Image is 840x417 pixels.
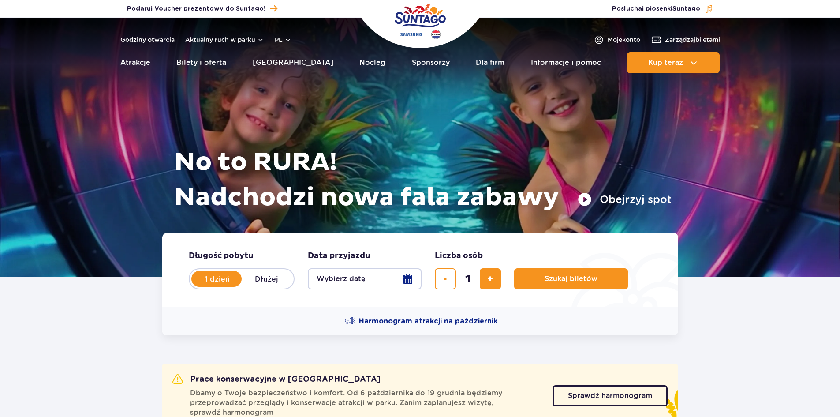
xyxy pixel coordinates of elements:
a: Mojekonto [594,34,640,45]
span: Sprawdź harmonogram [568,392,652,399]
h2: Prace konserwacyjne w [GEOGRAPHIC_DATA] [172,374,381,385]
form: Planowanie wizyty w Park of Poland [162,233,678,307]
span: Liczba osób [435,251,483,261]
a: Podaruj Voucher prezentowy do Suntago! [127,3,277,15]
label: 1 dzień [192,270,243,288]
span: Kup teraz [648,59,683,67]
button: pl [275,35,291,44]
span: Posłuchaj piosenki [612,4,700,13]
a: Bilety i oferta [176,52,226,73]
span: Harmonogram atrakcji na październik [359,316,497,326]
a: Nocleg [359,52,385,73]
a: Sponsorzy [412,52,450,73]
a: Zarządzajbiletami [651,34,720,45]
a: [GEOGRAPHIC_DATA] [253,52,333,73]
a: Harmonogram atrakcji na październik [345,316,497,327]
button: Aktualny ruch w parku [185,36,264,43]
a: Sprawdź harmonogram [553,385,668,406]
button: Wybierz datę [308,268,422,289]
button: usuń bilet [435,268,456,289]
button: dodaj bilet [480,268,501,289]
span: Długość pobytu [189,251,254,261]
button: Kup teraz [627,52,720,73]
a: Dla firm [476,52,504,73]
button: Szukaj biletów [514,268,628,289]
button: Obejrzyj spot [578,192,672,207]
span: Podaruj Voucher prezentowy do Suntago! [127,4,265,13]
label: Dłużej [242,270,292,288]
input: liczba biletów [457,268,478,289]
a: Informacje i pomoc [531,52,601,73]
button: Posłuchaj piosenkiSuntago [612,4,713,13]
span: Zarządzaj biletami [665,35,720,44]
span: Szukaj biletów [545,275,597,283]
a: Atrakcje [120,52,150,73]
h1: No to RURA! Nadchodzi nowa fala zabawy [174,145,672,215]
span: Suntago [672,6,700,12]
a: Godziny otwarcia [120,35,175,44]
span: Data przyjazdu [308,251,370,261]
span: Moje konto [608,35,640,44]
